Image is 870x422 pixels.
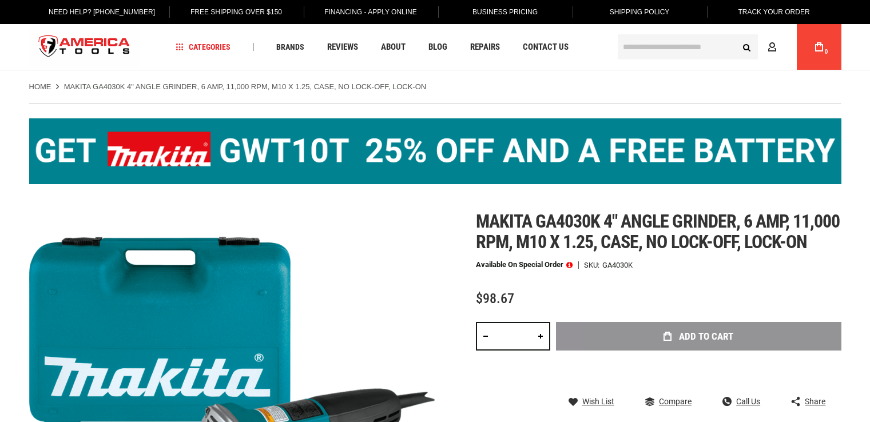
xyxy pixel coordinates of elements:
a: Contact Us [518,39,574,55]
span: 0 [825,49,828,55]
a: Categories [170,39,236,55]
button: Search [736,36,758,58]
img: America Tools [29,26,140,69]
a: 0 [808,24,830,70]
span: Share [805,397,825,405]
a: Call Us [722,396,760,407]
span: About [381,43,406,51]
a: store logo [29,26,140,69]
span: Shipping Policy [610,8,670,16]
span: Contact Us [523,43,569,51]
span: Repairs [470,43,500,51]
strong: SKU [584,261,602,269]
span: Brands [276,43,304,51]
span: Makita ga4030k 4" angle grinder, 6 amp, 11,000 rpm, m10 x 1.25, case, no lock-off, lock-on [476,210,840,253]
strong: MAKITA GA4030K 4" ANGLE GRINDER, 6 AMP, 11,000 RPM, M10 X 1.25, CASE, NO LOCK-OFF, LOCK-ON [64,82,426,91]
img: BOGO: Buy the Makita® XGT IMpact Wrench (GWT10T), get the BL4040 4ah Battery FREE! [29,118,841,184]
span: Blog [428,43,447,51]
a: Home [29,82,51,92]
p: Available on Special Order [476,261,573,269]
span: Reviews [327,43,358,51]
span: $98.67 [476,290,514,306]
a: Brands [271,39,309,55]
span: Call Us [736,397,760,405]
div: GA4030K [602,261,633,269]
a: Repairs [465,39,505,55]
a: Compare [645,396,692,407]
span: Wish List [582,397,614,405]
span: Categories [176,43,231,51]
a: Wish List [569,396,614,407]
a: Blog [423,39,452,55]
a: About [376,39,411,55]
span: Compare [659,397,692,405]
a: Reviews [322,39,363,55]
